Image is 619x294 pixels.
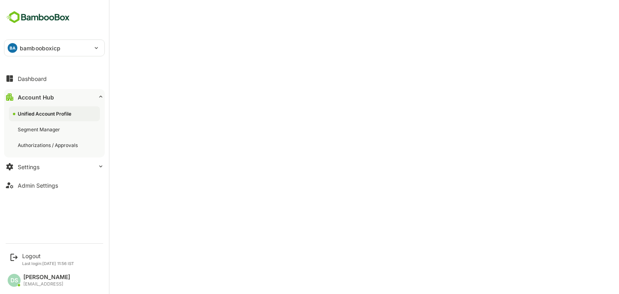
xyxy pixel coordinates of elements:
[18,182,58,189] div: Admin Settings
[22,253,74,259] div: Logout
[18,75,47,82] div: Dashboard
[8,43,17,53] div: BA
[23,282,70,287] div: [EMAIL_ADDRESS]
[4,177,105,193] button: Admin Settings
[18,110,73,117] div: Unified Account Profile
[22,261,74,266] p: Last login: [DATE] 11:56 IST
[20,44,61,52] p: bambooboxicp
[23,274,70,281] div: [PERSON_NAME]
[4,10,72,25] img: BambooboxFullLogoMark.5f36c76dfaba33ec1ec1367b70bb1252.svg
[18,164,39,170] div: Settings
[8,274,21,287] div: DS
[18,126,62,133] div: Segment Manager
[18,142,79,149] div: Authorizations / Approvals
[4,89,105,105] button: Account Hub
[18,94,54,101] div: Account Hub
[4,40,104,56] div: BAbambooboxicp
[4,70,105,87] button: Dashboard
[4,159,105,175] button: Settings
